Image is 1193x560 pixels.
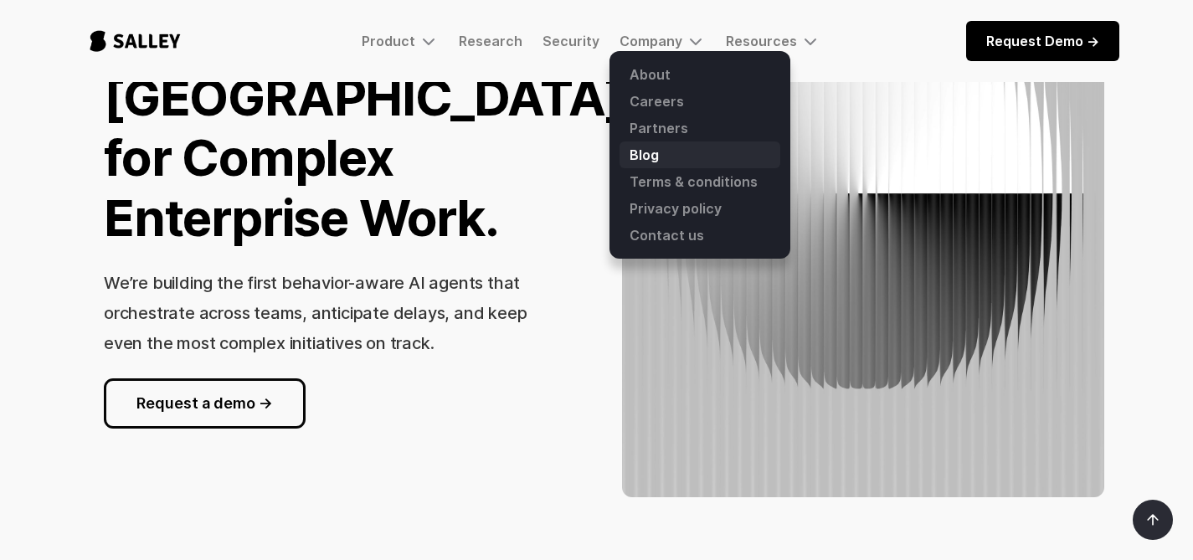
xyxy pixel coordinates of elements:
div: Company [620,31,706,51]
div: Product [362,31,439,51]
div: Resources [726,33,797,49]
a: Partners [620,115,780,141]
nav: Company [609,51,790,259]
a: Research [459,33,522,49]
a: Blog [620,141,780,168]
a: Request a demo -> [104,378,306,429]
a: Privacy policy [620,195,780,222]
div: Product [362,33,415,49]
a: home [75,13,196,69]
h1: The [GEOGRAPHIC_DATA] for Complex Enterprise Work. [104,7,625,248]
a: Careers [620,88,780,115]
h3: We’re building the first behavior-aware AI agents that orchestrate across teams, anticipate delay... [104,273,527,353]
div: Resources [726,31,820,51]
a: Security [543,33,599,49]
a: Terms & conditions [620,168,780,195]
div: Company [620,33,682,49]
a: Request Demo -> [966,21,1119,61]
a: Contact us [620,222,780,249]
a: About [620,61,780,88]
